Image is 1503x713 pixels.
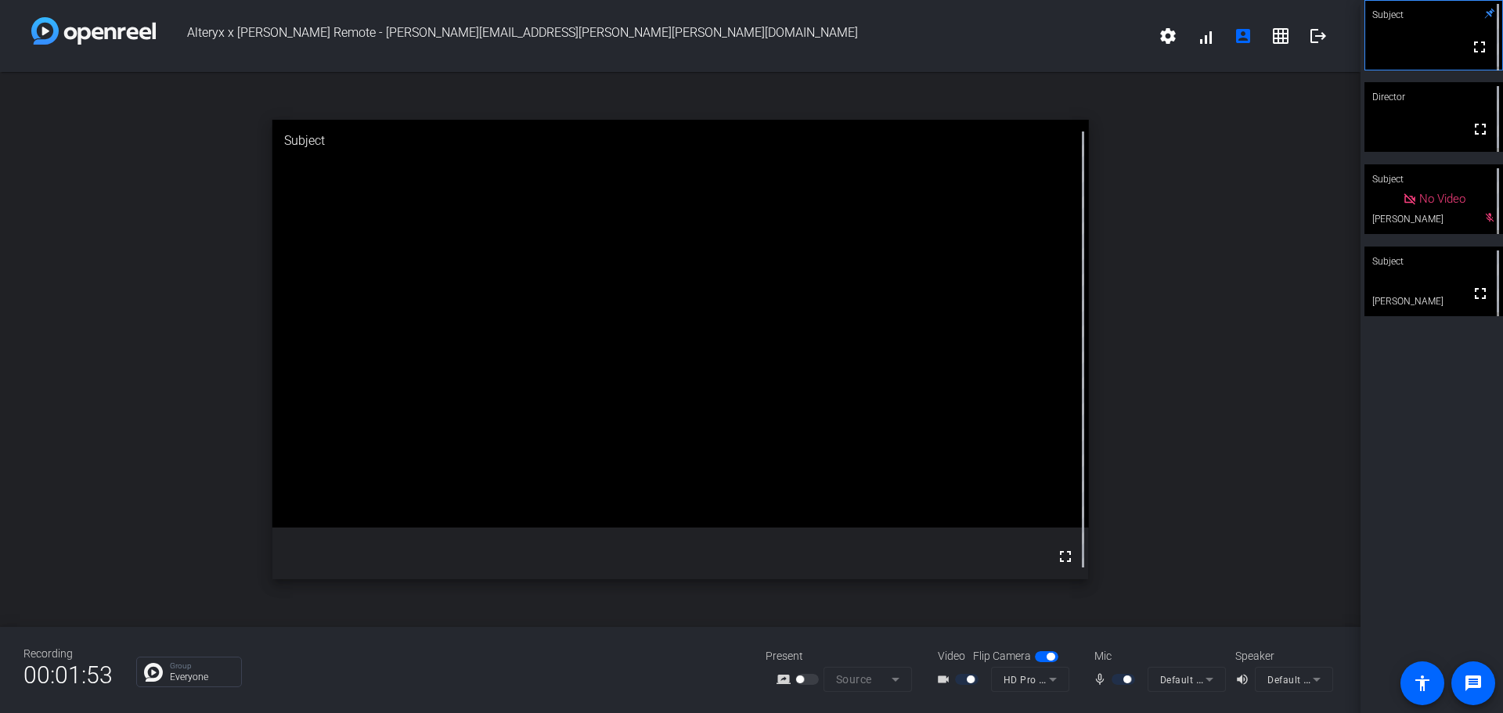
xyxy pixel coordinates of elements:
[144,663,163,682] img: Chat Icon
[777,670,795,689] mat-icon: screen_share_outline
[1413,674,1432,693] mat-icon: accessibility
[1419,192,1465,206] span: No Video
[1309,27,1328,45] mat-icon: logout
[1271,27,1290,45] mat-icon: grid_on
[1364,247,1503,276] div: Subject
[156,17,1149,55] span: Alteryx x [PERSON_NAME] Remote - [PERSON_NAME][EMAIL_ADDRESS][PERSON_NAME][PERSON_NAME][DOMAIN_NAME]
[1056,547,1075,566] mat-icon: fullscreen
[272,120,1089,162] div: Subject
[1093,670,1112,689] mat-icon: mic_none
[23,646,113,662] div: Recording
[1364,164,1503,194] div: Subject
[23,656,113,694] span: 00:01:53
[1079,648,1235,664] div: Mic
[170,672,233,682] p: Everyone
[936,670,955,689] mat-icon: videocam_outline
[170,662,233,670] p: Group
[1187,17,1224,55] button: signal_cellular_alt
[31,17,156,45] img: white-gradient.svg
[1235,648,1329,664] div: Speaker
[1471,120,1490,139] mat-icon: fullscreen
[1471,284,1490,303] mat-icon: fullscreen
[938,648,965,664] span: Video
[1234,27,1252,45] mat-icon: account_box
[766,648,922,664] div: Present
[1464,674,1483,693] mat-icon: message
[1235,670,1254,689] mat-icon: volume_up
[973,648,1031,664] span: Flip Camera
[1364,82,1503,112] div: Director
[1470,38,1489,56] mat-icon: fullscreen
[1159,27,1177,45] mat-icon: settings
